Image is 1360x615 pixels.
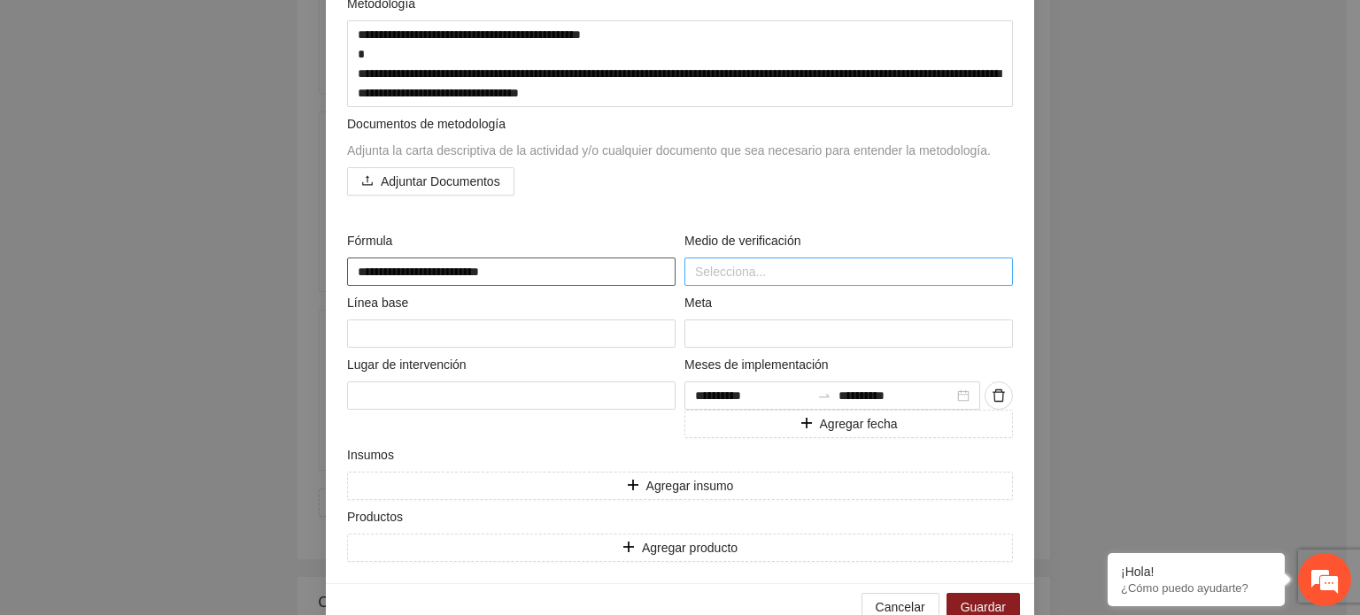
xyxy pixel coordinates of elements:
[817,388,831,403] span: swap-right
[347,167,514,196] button: uploadAdjuntar Documentos
[985,388,1012,403] span: delete
[820,414,898,434] span: Agregar fecha
[642,538,738,557] span: Agregar producto
[347,355,473,374] span: Lugar de intervención
[347,445,401,465] span: Insumos
[817,388,831,403] span: to
[361,174,374,188] span: upload
[800,417,813,431] span: plus
[347,143,991,158] span: Adjunta la carta descriptiva de la actividad y/o cualquier documento que sea necesario para enten...
[347,174,514,188] span: uploadAdjuntar Documentos
[684,293,719,312] span: Meta
[347,117,506,131] span: Documentos de metodología
[347,507,410,527] span: Productos
[684,231,807,250] span: Medio de verificación
[347,293,415,312] span: Línea base
[347,231,399,250] span: Fórmula
[1121,565,1271,579] div: ¡Hola!
[290,9,333,51] div: Minimizar ventana de chat en vivo
[622,541,635,555] span: plus
[92,90,297,113] div: Chatee con nosotros ahora
[684,410,1013,438] button: plusAgregar fecha
[684,355,835,374] span: Meses de implementación
[347,472,1013,500] button: plusAgregar insumo
[347,534,1013,562] button: plusAgregar producto
[985,381,1013,410] button: delete
[103,204,244,383] span: Estamos en línea.
[381,172,500,191] span: Adjuntar Documentos
[9,419,337,481] textarea: Escriba su mensaje y pulse “Intro”
[646,476,734,496] span: Agregar insumo
[627,479,639,493] span: plus
[1121,581,1271,595] p: ¿Cómo puedo ayudarte?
